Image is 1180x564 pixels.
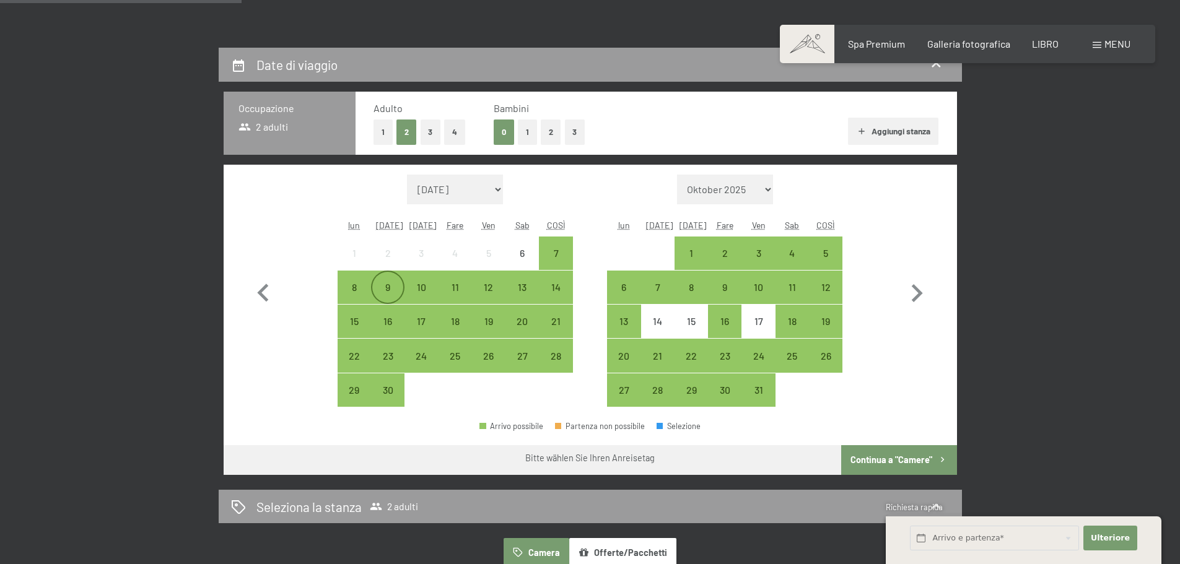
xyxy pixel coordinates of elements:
[515,220,530,230] abbr: Sabato
[505,236,539,270] div: Arrivo non possibile
[528,547,560,558] font: Camera
[816,220,835,230] abbr: Domenica
[338,373,371,407] div: Anreise möglich
[687,315,696,327] font: 15
[607,271,640,304] div: lunedì 6 ottobre 2025
[741,305,775,338] div: Ven 17 ott 2025
[444,119,465,145] button: 4
[752,220,766,230] font: Ven
[741,373,775,407] div: Ven 31 ott 2025
[675,339,708,372] div: Anreise möglich
[371,271,404,304] div: Martedì 9 settembre 2025
[927,38,1010,50] a: Galleria fotografica
[447,220,463,230] font: Fare
[789,247,795,259] font: 4
[641,305,675,338] div: Martedì 14 ottobre 2025
[641,373,675,407] div: Martedì 28 ottobre 2025
[371,305,404,338] div: Anreise möglich
[472,236,505,270] div: Ven 05 set 2025
[518,281,527,293] font: 13
[675,339,708,372] div: Mercoledì 22 ottobre 2025
[823,247,828,259] font: 5
[686,384,697,396] font: 29
[539,305,572,338] div: Dom 21 set 2025
[439,305,472,338] div: Giovedì 18 settembre 2025
[680,220,706,230] font: [DATE]
[886,502,943,512] font: Richiesta rapida
[653,315,662,327] font: 14
[439,339,472,372] div: Anreise möglich
[383,384,393,396] font: 30
[572,127,577,137] font: 3
[417,315,426,327] font: 17
[525,452,655,464] div: Bitte wählen Sie Ihren Anreisetag
[776,305,809,338] div: Sabato 18 ottobre 2025
[439,271,472,304] div: Anreise möglich
[1032,38,1059,50] a: LIBRO
[417,281,426,293] font: 10
[689,281,694,293] font: 8
[809,236,842,270] div: Dom 05 ott 2025
[483,350,494,362] font: 26
[848,38,905,50] a: Spa Premium
[484,281,493,293] font: 12
[641,271,675,304] div: Anreise möglich
[349,350,360,362] font: 22
[385,281,390,293] font: 9
[349,384,359,396] font: 29
[396,119,417,145] button: 2
[472,305,505,338] div: Ven 19 set 2025
[452,247,458,259] font: 4
[452,127,457,137] font: 4
[756,247,761,259] font: 3
[382,127,385,137] font: 1
[238,102,294,114] font: Occupazione
[741,236,775,270] div: Ven 03 ott 2025
[338,271,371,304] div: Anreise möglich
[675,373,708,407] div: Mercoledì 29 ottobre 2025
[809,339,842,372] div: Dom 26 ott 2025
[565,119,585,145] button: 3
[404,305,438,338] div: Mercoledì 17 settembre 2025
[245,175,281,407] button: Mese precedente
[776,236,809,270] div: Anreise möglich
[404,339,438,372] div: Mercoledì 24 settembre 2025
[409,220,436,230] font: [DATE]
[371,236,404,270] div: Martedì 2 settembre 2025
[809,339,842,372] div: Anreise möglich
[675,271,708,304] div: Anreise möglich
[752,220,766,230] abbr: Venerdì
[1083,526,1137,551] button: Ulteriore
[646,220,673,230] abbr: Martedì
[653,350,662,362] font: 21
[789,281,796,293] font: 11
[472,271,505,304] div: Ven 12 set 2025
[607,339,640,372] div: Anreise möglich
[539,236,572,270] div: Anreise möglich
[551,350,561,362] font: 28
[741,271,775,304] div: Ven 10 ott 2025
[549,127,553,137] font: 2
[809,236,842,270] div: Anreise möglich
[472,271,505,304] div: Anreise möglich
[741,339,775,372] div: Ven 24 ott 2025
[371,373,404,407] div: Anreise möglich
[675,236,708,270] div: Mercoledì 1 ottobre 2025
[722,281,727,293] font: 9
[787,350,797,362] font: 25
[641,373,675,407] div: Anreise möglich
[338,373,371,407] div: Lunedì 29 settembre 2025
[472,339,505,372] div: Ven 26 set 2025
[547,220,566,230] font: COSÌ
[517,350,528,362] font: 27
[652,384,663,396] font: 28
[1091,533,1130,542] font: Ulteriore
[809,271,842,304] div: Dom 12 ott 2025
[708,373,741,407] div: Anreise möglich
[518,119,537,145] button: 1
[383,350,393,362] font: 23
[447,220,463,230] abbr: Giovedì
[541,119,561,145] button: 2
[785,220,799,230] abbr: Sabato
